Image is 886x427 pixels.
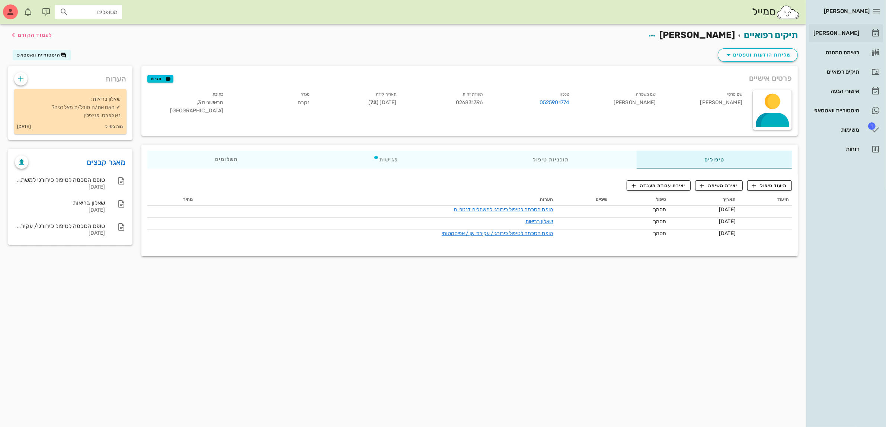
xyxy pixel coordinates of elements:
[809,44,883,61] a: רשימת המתנה
[724,51,791,60] span: שליחת הודעות וטפסים
[739,194,792,206] th: תיעוד
[700,182,738,189] span: יצירת משימה
[15,199,105,206] div: שאלון בריאות
[525,218,553,225] a: שאלון בריאות
[368,99,396,106] span: [DATE] ( )
[809,63,883,81] a: תיקים רפואיים
[442,230,553,237] a: טופס הסכמה לטיפול כירורגי/ עקירת שן / אפיסקטומי
[147,194,196,206] th: מחיר
[575,89,662,119] div: [PERSON_NAME]
[695,180,743,191] button: יצירת משימה
[376,92,396,97] small: תאריך לידה
[197,99,198,106] span: ,
[637,151,792,168] div: טיפולים
[18,32,52,38] span: לעמוד הקודם
[824,8,870,15] span: [PERSON_NAME]
[809,121,883,139] a: תגמשימות
[13,50,71,60] button: היסטוריית וואטסאפ
[653,206,666,213] span: מסמך
[812,69,859,75] div: תיקים רפואיים
[87,156,126,168] a: מאגר קבצים
[540,99,569,107] a: 0525901774
[719,230,736,237] span: [DATE]
[669,194,739,206] th: תאריך
[105,123,124,131] small: צוות סמייל
[809,140,883,158] a: דוחות
[212,92,224,97] small: כתובת
[809,102,883,119] a: היסטוריית וואטסאפ
[197,99,223,106] span: הראשונים 3
[215,157,238,162] span: תשלומים
[17,52,60,58] span: היסטוריית וואטסאפ
[662,89,748,119] div: [PERSON_NAME]
[809,24,883,42] a: [PERSON_NAME]
[812,146,859,152] div: דוחות
[812,107,859,113] div: היסטוריית וואטסאפ
[776,5,800,20] img: SmileCloud logo
[749,72,792,84] span: פרטים אישיים
[15,207,105,213] div: [DATE]
[306,151,466,168] div: פגישות
[719,218,736,225] span: [DATE]
[747,180,792,191] button: תיעוד טיפול
[809,82,883,100] a: אישורי הגעה
[868,122,876,130] span: תג
[556,194,610,206] th: שיניים
[463,92,483,97] small: תעודת זהות
[15,176,105,183] div: טופס הסכמה לטיפול כירורגי למשתלים דנטליים
[659,30,735,40] span: [PERSON_NAME]
[17,123,31,131] small: [DATE]
[636,92,656,97] small: שם משפחה
[632,182,685,189] span: יצירת עבודת מעבדה
[627,180,690,191] button: יצירת עבודת מעבדה
[719,206,736,213] span: [DATE]
[727,92,742,97] small: שם פרטי
[22,6,26,10] span: תג
[752,182,787,189] span: תיעוד טיפול
[196,194,556,206] th: הערות
[744,30,798,40] a: תיקים רפואיים
[465,151,637,168] div: תוכניות טיפול
[454,206,553,213] a: טופס הסכמה לטיפול כירורגי למשתלים דנטליים
[20,95,121,120] p: שאלון בריאות: ✔ האם את/ה סובל/ת מאלרגיה? נא לפרט: פניצילין
[15,222,105,229] div: טופס הסכמה לטיפול כירורגי/ עקירת שן / אפיסקטומי
[147,75,173,83] button: תגיות
[15,230,105,237] div: [DATE]
[812,30,859,36] div: [PERSON_NAME]
[229,89,316,119] div: נקבה
[15,184,105,190] div: [DATE]
[752,4,800,20] div: סמייל
[170,107,223,114] span: [GEOGRAPHIC_DATA]
[812,127,859,133] div: משימות
[610,194,669,206] th: טיפול
[9,28,52,42] button: לעמוד הקודם
[8,66,132,88] div: הערות
[370,99,377,106] strong: 72
[812,88,859,94] div: אישורי הגעה
[560,92,570,97] small: טלפון
[301,92,310,97] small: מגדר
[718,48,798,62] button: שליחת הודעות וטפסים
[456,99,483,106] span: 026831396
[653,218,666,225] span: מסמך
[812,49,859,55] div: רשימת המתנה
[151,76,170,82] span: תגיות
[653,230,666,237] span: מסמך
